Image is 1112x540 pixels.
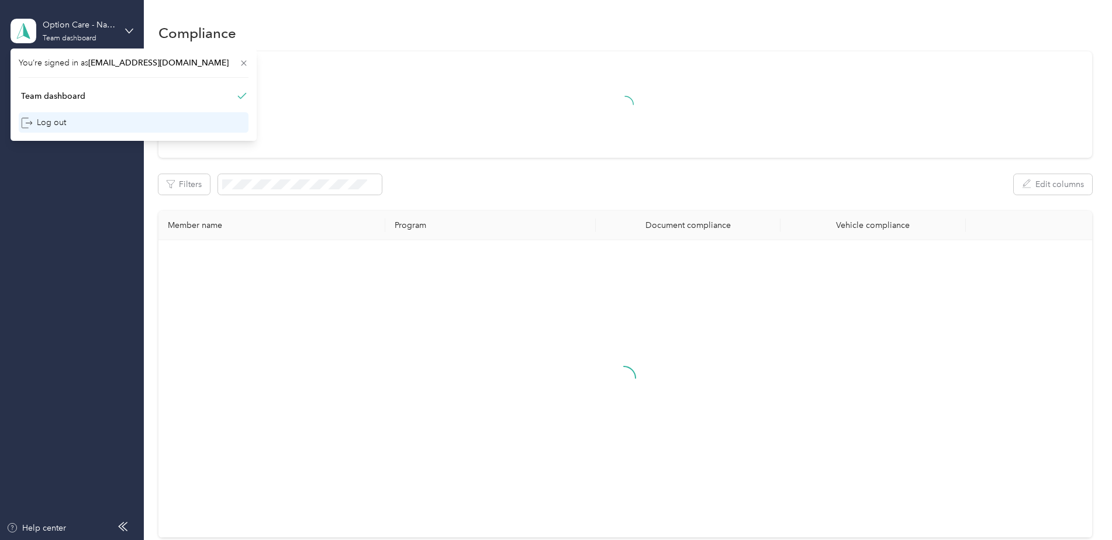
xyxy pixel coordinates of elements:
span: You’re signed in as [19,57,248,69]
div: Log out [21,116,66,129]
span: [EMAIL_ADDRESS][DOMAIN_NAME] [88,58,229,68]
th: Member name [158,211,385,240]
iframe: Everlance-gr Chat Button Frame [1047,475,1112,540]
div: Team dashboard [21,90,85,102]
h1: Compliance [158,27,236,39]
div: Vehicle compliance [790,220,956,230]
button: Filters [158,174,210,195]
div: Option Care - Naven Health [43,19,116,31]
button: Help center [6,522,66,534]
div: Team dashboard [43,35,96,42]
div: Document compliance [605,220,771,230]
button: Edit columns [1014,174,1092,195]
th: Program [385,211,596,240]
